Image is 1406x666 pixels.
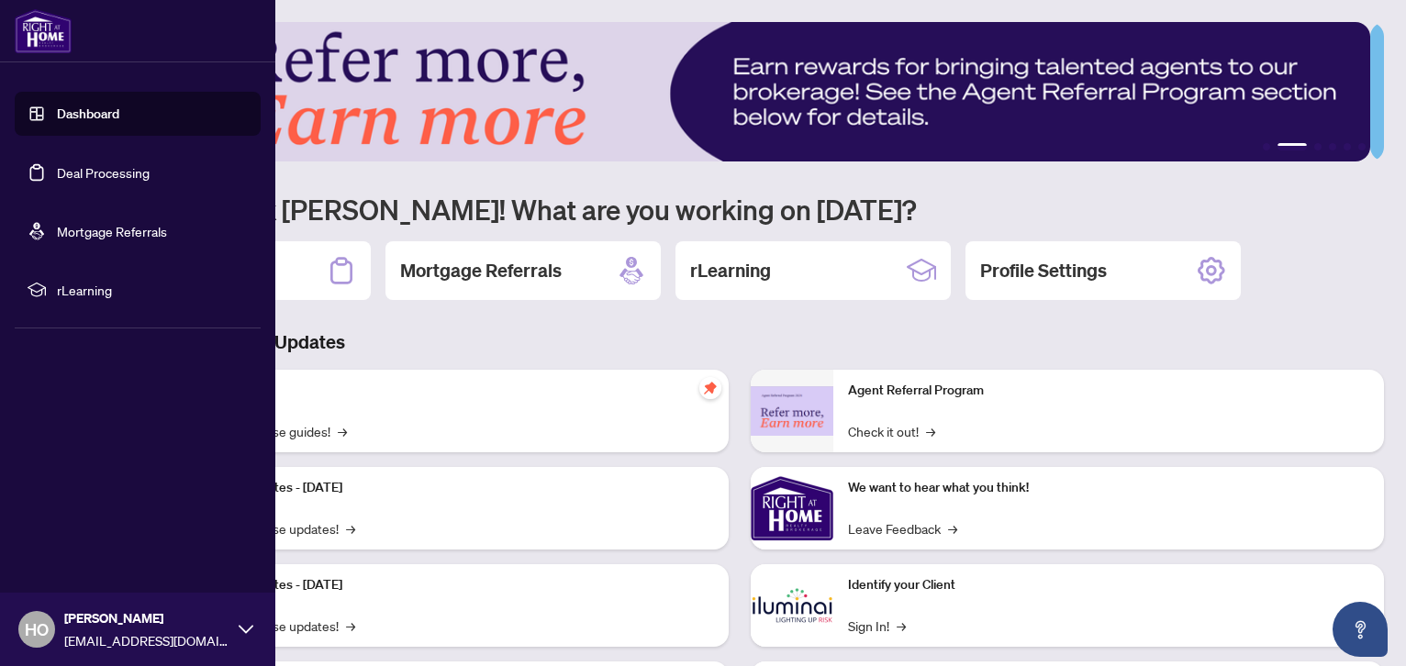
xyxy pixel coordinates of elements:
button: 3 [1314,143,1322,150]
span: [EMAIL_ADDRESS][DOMAIN_NAME] [64,630,229,650]
span: → [926,421,935,441]
h2: Profile Settings [980,258,1107,283]
h3: Brokerage & Industry Updates [95,329,1384,355]
img: Agent Referral Program [751,386,833,437]
img: Identify your Client [751,564,833,647]
span: → [897,616,906,636]
button: 4 [1329,143,1336,150]
h2: rLearning [690,258,771,283]
span: → [948,518,957,538]
h2: Mortgage Referrals [400,258,562,283]
button: 2 [1278,143,1307,150]
p: We want to hear what you think! [848,478,1369,498]
span: pushpin [699,377,721,399]
p: Platform Updates - [DATE] [193,478,714,498]
span: → [346,616,355,636]
a: Check it out!→ [848,421,935,441]
p: Platform Updates - [DATE] [193,575,714,595]
p: Self-Help [193,381,714,401]
button: Open asap [1333,602,1388,657]
p: Identify your Client [848,575,1369,595]
span: → [338,421,347,441]
img: We want to hear what you think! [751,467,833,549]
span: → [346,518,355,538]
button: 6 [1358,143,1366,150]
h1: Welcome back [PERSON_NAME]! What are you working on [DATE]? [95,192,1384,227]
img: logo [15,9,72,53]
span: rLearning [57,280,248,300]
a: Mortgage Referrals [57,223,167,239]
img: Slide 1 [95,22,1370,161]
span: [PERSON_NAME] [64,608,229,628]
a: Sign In!→ [848,616,906,636]
a: Leave Feedback→ [848,518,957,538]
a: Deal Processing [57,164,150,181]
p: Agent Referral Program [848,381,1369,401]
a: Dashboard [57,105,119,122]
button: 5 [1344,143,1351,150]
button: 1 [1263,143,1270,150]
span: HO [25,616,49,642]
